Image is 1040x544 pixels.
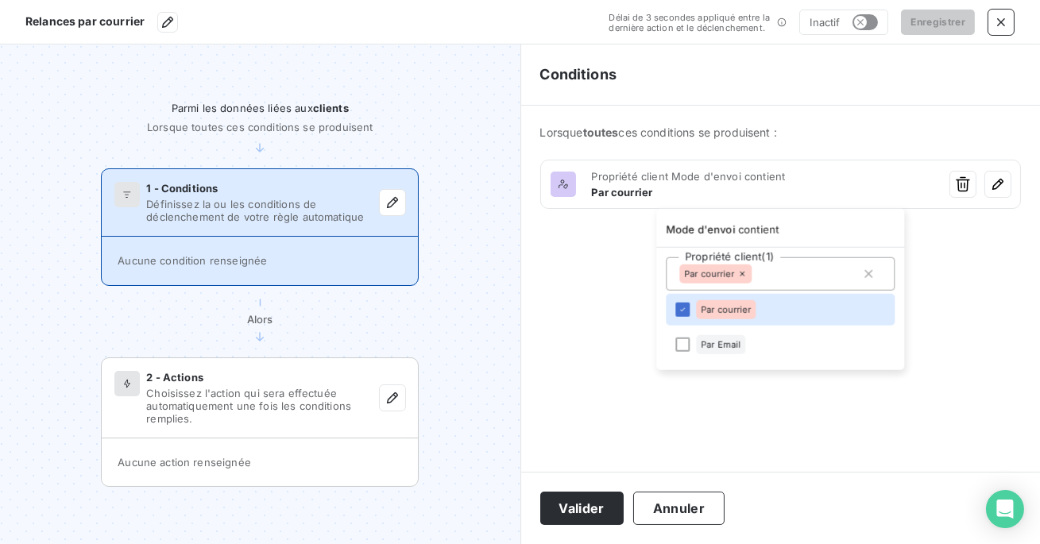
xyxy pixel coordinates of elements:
[701,305,751,314] span: Par courrier
[666,223,779,236] span: contient
[752,267,764,281] input: Propriété client
[666,223,735,236] span: Mode d'envoi
[701,340,740,349] span: Par Email
[684,269,734,279] span: Par courrier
